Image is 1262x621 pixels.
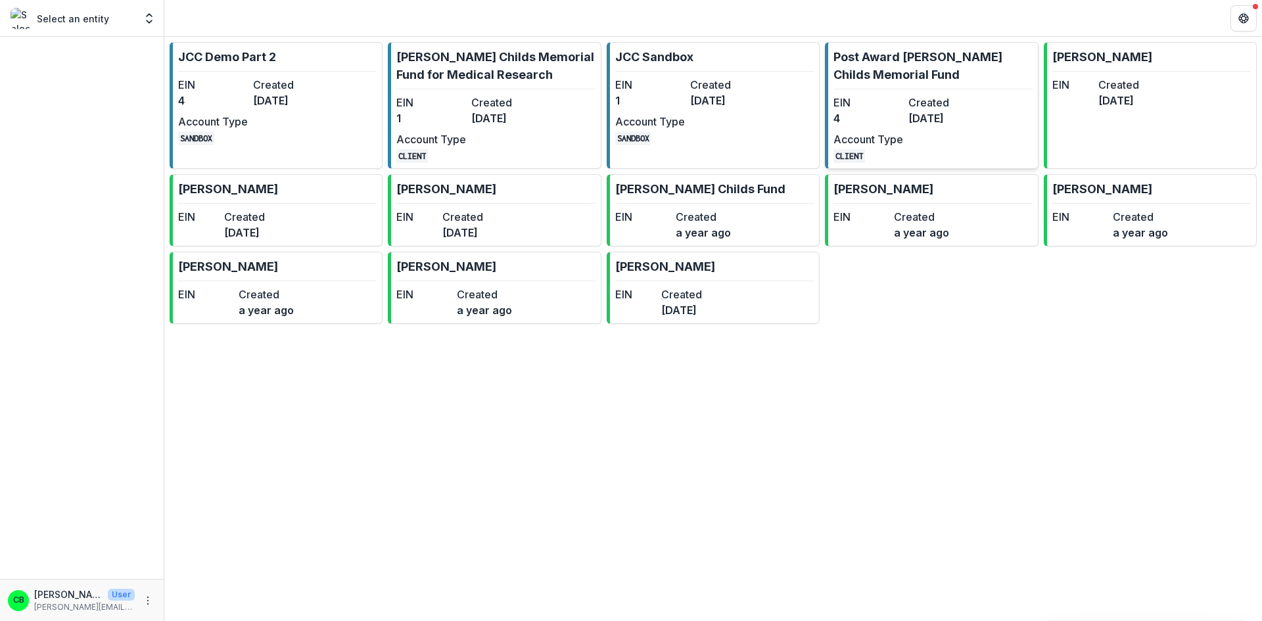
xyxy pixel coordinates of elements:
a: [PERSON_NAME]EINCreated[DATE] [388,174,601,246]
dt: EIN [615,287,656,302]
p: JCC Sandbox [615,48,693,66]
a: JCC Demo Part 2EIN4Created[DATE]Account TypeSANDBOX [170,42,383,169]
p: [PERSON_NAME] [178,180,278,198]
p: [PERSON_NAME] [34,587,103,601]
dt: Created [457,287,512,302]
dt: Created [1098,77,1139,93]
p: [PERSON_NAME] [615,258,715,275]
dd: a year ago [1113,225,1168,241]
dt: Created [908,95,978,110]
a: [PERSON_NAME]EINCreated[DATE] [607,252,820,324]
dt: Account Type [178,114,248,129]
dt: Created [239,287,294,302]
dd: [DATE] [661,302,702,318]
p: Select an entity [37,12,109,26]
a: [PERSON_NAME] Childs FundEINCreateda year ago [607,174,820,246]
a: Post Award [PERSON_NAME] Childs Memorial FundEIN4Created[DATE]Account TypeCLIENT [825,42,1038,169]
a: [PERSON_NAME]EINCreateda year ago [170,252,383,324]
dd: 1 [615,93,685,108]
dd: a year ago [239,302,294,318]
dt: Account Type [615,114,685,129]
p: Post Award [PERSON_NAME] Childs Memorial Fund [833,48,1032,83]
button: More [140,593,156,609]
a: [PERSON_NAME]EINCreated[DATE] [1044,42,1257,169]
button: Get Help [1230,5,1257,32]
code: CLIENT [396,149,428,163]
dd: a year ago [457,302,512,318]
dt: EIN [1052,77,1093,93]
dt: EIN [396,287,452,302]
dd: [DATE] [442,225,483,241]
dd: [DATE] [908,110,978,126]
dd: 4 [833,110,903,126]
p: [PERSON_NAME][EMAIL_ADDRESS][PERSON_NAME][DOMAIN_NAME] [34,601,135,613]
a: [PERSON_NAME]EINCreateda year ago [388,252,601,324]
p: JCC Demo Part 2 [178,48,276,66]
div: Christina Bruno [13,596,24,605]
p: User [108,589,135,601]
dd: [DATE] [253,93,323,108]
p: [PERSON_NAME] Childs Memorial Fund for Medical Research [396,48,595,83]
dt: EIN [396,95,466,110]
dt: EIN [833,95,903,110]
dt: EIN [178,209,219,225]
dd: a year ago [676,225,731,241]
img: Select an entity [11,8,32,29]
dd: [DATE] [690,93,760,108]
a: [PERSON_NAME]EINCreated[DATE] [170,174,383,246]
dt: Created [471,95,541,110]
dt: EIN [178,287,233,302]
dt: Account Type [396,131,466,147]
p: [PERSON_NAME] [396,180,496,198]
p: [PERSON_NAME] Childs Fund [615,180,785,198]
p: [PERSON_NAME] [396,258,496,275]
dt: EIN [615,77,685,93]
dt: Created [894,209,949,225]
dd: a year ago [894,225,949,241]
dt: EIN [615,209,670,225]
dd: [DATE] [224,225,265,241]
dt: Created [1113,209,1168,225]
dt: Account Type [833,131,903,147]
dt: EIN [1052,209,1108,225]
a: [PERSON_NAME]EINCreateda year ago [825,174,1038,246]
p: [PERSON_NAME] [178,258,278,275]
p: [PERSON_NAME] [1052,180,1152,198]
dt: EIN [178,77,248,93]
code: CLIENT [833,149,865,163]
p: [PERSON_NAME] [833,180,933,198]
code: SANDBOX [615,131,651,145]
dt: EIN [396,209,437,225]
dt: EIN [833,209,889,225]
dd: [DATE] [1098,93,1139,108]
a: [PERSON_NAME]EINCreateda year ago [1044,174,1257,246]
dt: Created [253,77,323,93]
p: [PERSON_NAME] [1052,48,1152,66]
code: SANDBOX [178,131,214,145]
dt: Created [676,209,731,225]
dt: Created [442,209,483,225]
dt: Created [690,77,760,93]
a: JCC SandboxEIN1Created[DATE]Account TypeSANDBOX [607,42,820,169]
a: [PERSON_NAME] Childs Memorial Fund for Medical ResearchEIN1Created[DATE]Account TypeCLIENT [388,42,601,169]
dt: Created [224,209,265,225]
dd: 4 [178,93,248,108]
dd: 1 [396,110,466,126]
dd: [DATE] [471,110,541,126]
button: Open entity switcher [140,5,158,32]
dt: Created [661,287,702,302]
